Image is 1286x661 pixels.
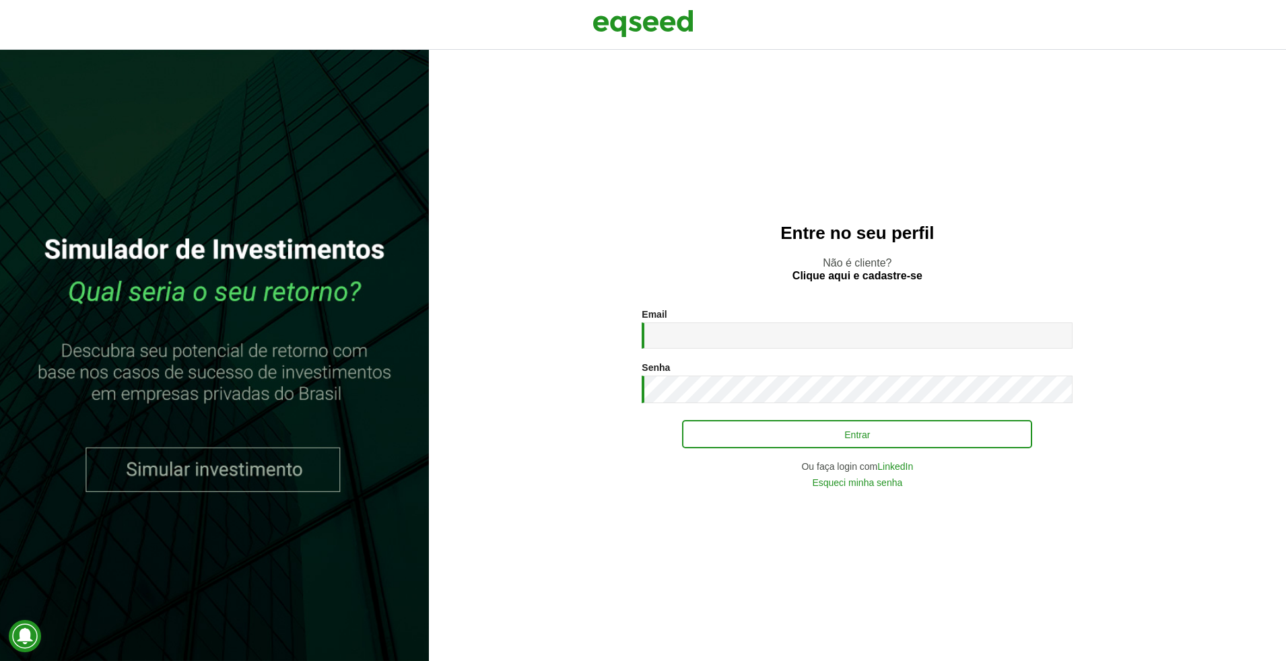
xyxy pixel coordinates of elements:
h2: Entre no seu perfil [456,223,1259,243]
p: Não é cliente? [456,256,1259,282]
label: Senha [642,363,670,372]
label: Email [642,310,667,319]
a: Clique aqui e cadastre-se [792,271,922,281]
a: LinkedIn [877,462,913,471]
a: Esqueci minha senha [812,478,902,487]
div: Ou faça login com [642,462,1073,471]
img: EqSeed Logo [593,7,693,40]
button: Entrar [682,420,1032,448]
